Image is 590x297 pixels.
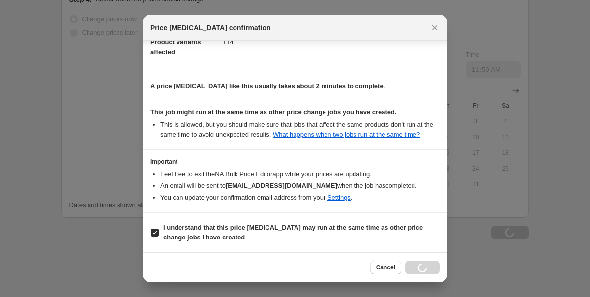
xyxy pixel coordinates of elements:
button: Close [428,21,442,34]
b: A price [MEDICAL_DATA] like this usually takes about 2 minutes to complete. [150,82,385,89]
button: Cancel [370,261,401,274]
h3: Important [150,158,440,166]
a: Settings [327,194,351,201]
dd: 114 [223,29,440,55]
li: You can update your confirmation email address from your . [160,193,440,203]
b: I understand that this price [MEDICAL_DATA] may run at the same time as other price change jobs I... [163,224,423,241]
b: This job might run at the same time as other price change jobs you have created. [150,108,397,116]
li: An email will be sent to when the job has completed . [160,181,440,191]
li: Feel free to exit the NA Bulk Price Editor app while your prices are updating. [160,169,440,179]
a: What happens when two jobs run at the same time? [273,131,420,138]
span: Price [MEDICAL_DATA] confirmation [150,23,271,32]
b: [EMAIL_ADDRESS][DOMAIN_NAME] [226,182,337,189]
span: Cancel [376,264,395,271]
li: This is allowed, but you should make sure that jobs that affect the same products don ' t run at ... [160,120,440,140]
